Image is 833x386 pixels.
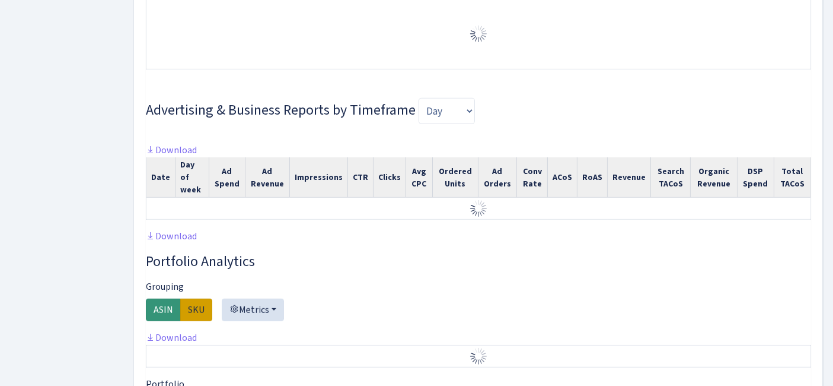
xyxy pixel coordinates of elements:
th: Ad Spend [209,157,245,198]
th: RoAS [577,157,608,198]
label: Grouping [146,280,184,294]
a: Download [146,331,197,344]
img: Preloader [469,347,488,366]
th: Ad Orders [478,157,516,198]
th: Revenue [608,157,651,198]
th: Impressions [289,157,347,198]
th: DSP Spend [737,157,774,198]
label: SKU [180,299,212,321]
th: Organic Revenue [691,157,738,198]
span: Advertising & Business Reports by Timeframe [146,100,416,119]
img: Preloader [469,199,488,218]
h3: Widget #6 [146,98,475,124]
h3: Widget #3 [146,253,811,270]
a: Download [146,144,197,156]
th: ACoS [548,157,577,198]
th: Search TACoS [651,157,691,198]
button: Metrics [222,299,284,321]
th: Day of week [175,157,209,198]
th: Conv Rate [516,157,548,198]
a: Download [146,230,197,242]
label: ASIN [146,299,181,321]
th: Ad Revenue [245,157,289,198]
th: CTR [347,157,373,198]
th: Total TACoS [774,157,810,198]
th: Avg CPC [406,157,432,198]
img: Preloader [469,24,488,43]
th: Ordered Units [432,157,478,198]
th: Date [146,157,175,198]
th: Clicks [373,157,406,198]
